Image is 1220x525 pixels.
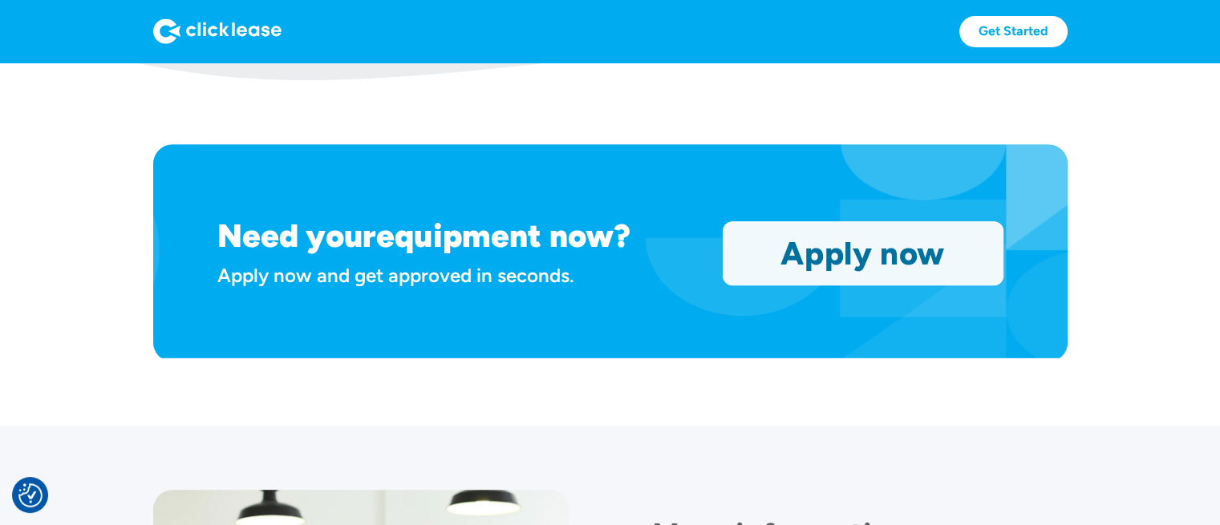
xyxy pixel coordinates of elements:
h1: equipment now? [376,216,630,255]
a: Get Started [959,16,1068,47]
h1: Need your [217,216,376,255]
button: Consent Preferences [18,483,43,507]
div: Apply now and get approved in seconds. [217,261,703,289]
a: Apply now [723,222,1003,285]
img: Revisit consent button [18,483,43,507]
img: Logo [153,18,282,44]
